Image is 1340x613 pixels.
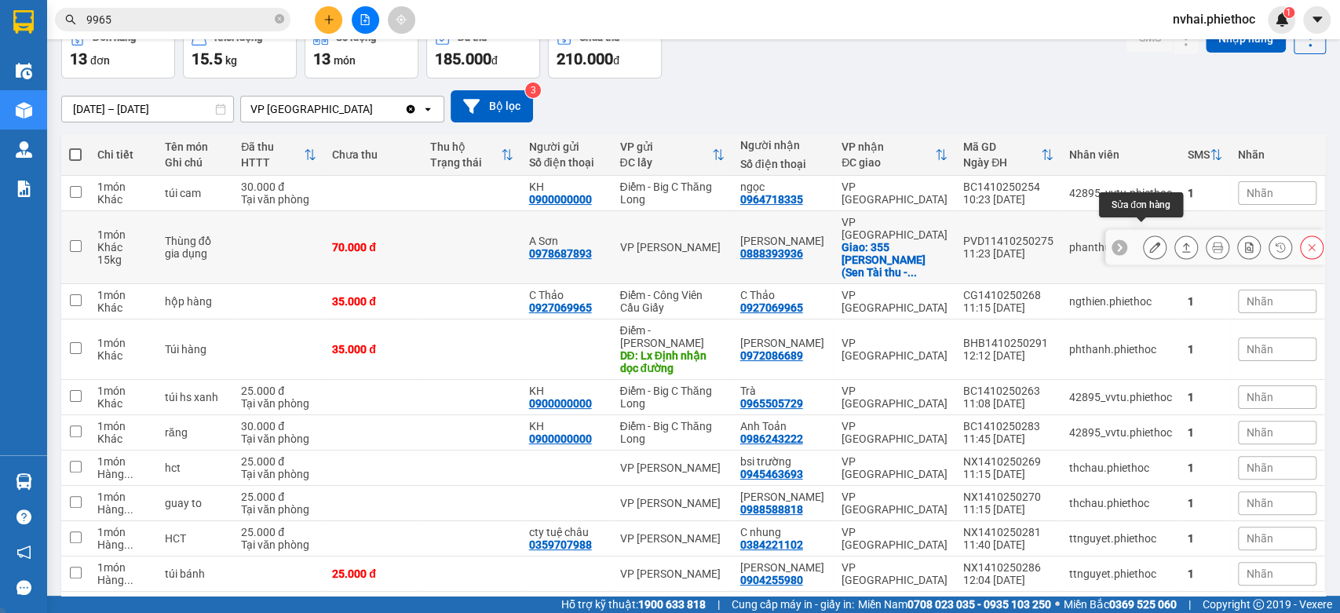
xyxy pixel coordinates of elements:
[62,97,233,122] input: Select a date range.
[165,426,225,439] div: răng
[430,140,500,153] div: Thu hộ
[529,235,604,247] div: A Sơn
[842,181,947,206] div: VP [GEOGRAPHIC_DATA]
[963,468,1053,480] div: 11:15 [DATE]
[963,420,1053,432] div: BC1410250283
[842,526,947,551] div: VP [GEOGRAPHIC_DATA]
[165,343,225,356] div: Túi hàng
[374,101,376,117] input: Selected VP Thái Bình.
[97,241,149,254] div: Khác
[619,324,724,349] div: Điểm - [PERSON_NAME]
[842,561,947,586] div: VP [GEOGRAPHIC_DATA]
[529,247,592,260] div: 0978687893
[97,301,149,314] div: Khác
[1069,391,1172,403] div: 42895_vvtu.phiethoc
[1099,192,1183,217] div: Sửa đơn hàng
[97,385,149,397] div: 1 món
[97,574,149,586] div: Hàng thông thường
[955,134,1061,176] th: Toggle SortBy
[740,349,803,362] div: 0972086689
[1069,567,1172,580] div: ttnguyet.phiethoc
[241,140,304,153] div: Đã thu
[619,532,724,545] div: VP [PERSON_NAME]
[612,134,732,176] th: Toggle SortBy
[97,148,149,161] div: Chi tiết
[241,156,304,169] div: HTTT
[241,468,316,480] div: Tại văn phòng
[963,432,1053,445] div: 11:45 [DATE]
[1247,497,1273,509] span: Nhãn
[1188,343,1222,356] div: 1
[241,503,316,516] div: Tại văn phòng
[963,193,1053,206] div: 10:23 [DATE]
[529,420,604,432] div: KH
[529,289,604,301] div: C Thảo
[1247,462,1273,474] span: Nhãn
[430,156,500,169] div: Trạng thái
[740,468,803,480] div: 0945463693
[842,216,947,241] div: VP [GEOGRAPHIC_DATA]
[165,140,225,153] div: Tên món
[1238,148,1316,161] div: Nhãn
[451,90,533,122] button: Bộ lọc
[561,596,706,613] span: Hỗ trợ kỹ thuật:
[97,455,149,468] div: 1 món
[740,538,803,551] div: 0384221102
[97,491,149,503] div: 1 món
[16,63,32,79] img: warehouse-icon
[842,140,935,153] div: VP nhận
[963,140,1041,153] div: Mã GD
[842,491,947,516] div: VP [GEOGRAPHIC_DATA]
[65,14,76,25] span: search
[963,385,1053,397] div: BC1410250263
[233,134,324,176] th: Toggle SortBy
[963,337,1053,349] div: BHB1410250291
[313,49,330,68] span: 13
[97,420,149,432] div: 1 món
[529,432,592,445] div: 0900000000
[241,193,316,206] div: Tại văn phòng
[332,343,414,356] div: 35.000 đ
[332,241,414,254] div: 70.000 đ
[548,22,662,78] button: Chưa thu210.000đ
[97,193,149,206] div: Khác
[165,391,225,403] div: túi hs xanh
[1069,462,1172,474] div: thchau.phiethoc
[1055,601,1060,608] span: ⚪️
[332,148,414,161] div: Chưa thu
[525,82,541,98] sup: 3
[740,139,826,151] div: Người nhận
[842,385,947,410] div: VP [GEOGRAPHIC_DATA]
[396,14,407,25] span: aim
[732,596,854,613] span: Cung cấp máy in - giấy in:
[404,103,417,115] svg: Clear value
[352,6,379,34] button: file-add
[241,538,316,551] div: Tại văn phòng
[740,181,826,193] div: ngọc
[70,49,87,68] span: 13
[165,497,225,509] div: guay to
[241,397,316,410] div: Tại văn phòng
[165,567,225,580] div: túi bánh
[740,420,826,432] div: Anh Toản
[1180,134,1230,176] th: Toggle SortBy
[740,397,803,410] div: 0965505729
[1310,13,1324,27] span: caret-down
[638,598,706,611] strong: 1900 633 818
[529,526,604,538] div: cty tuệ châu
[1247,426,1273,439] span: Nhãn
[1188,532,1222,545] div: 1
[1069,532,1172,545] div: ttnguyet.phiethoc
[1247,343,1273,356] span: Nhãn
[1069,187,1172,199] div: 42895_vvtu.phiethoc
[97,538,149,551] div: Hàng thông thường
[422,134,520,176] th: Toggle SortBy
[491,54,498,67] span: đ
[241,432,316,445] div: Tại văn phòng
[740,561,826,574] div: Chị Linh
[165,532,225,545] div: HCT
[1064,596,1177,613] span: Miền Bắc
[97,561,149,574] div: 1 món
[241,420,316,432] div: 30.000 đ
[97,228,149,241] div: 1 món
